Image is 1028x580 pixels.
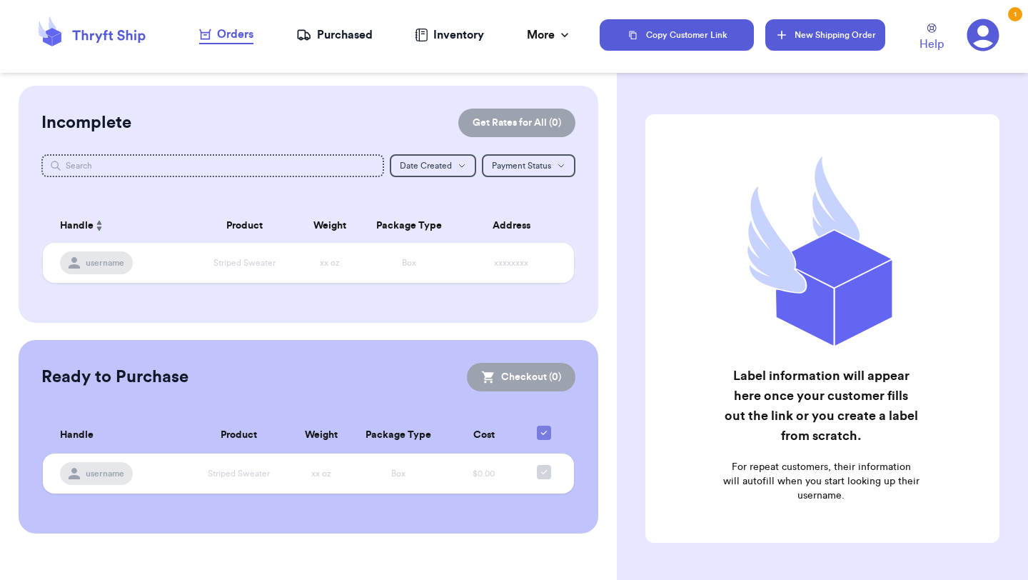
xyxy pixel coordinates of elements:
span: xxxxxxxx [494,259,528,267]
th: Cost [445,417,522,454]
th: Package Type [352,417,445,454]
span: xx oz [311,469,331,478]
button: Checkout (0) [467,363,575,391]
th: Product [187,417,291,454]
div: More [527,26,572,44]
span: $0.00 [473,469,495,478]
span: Striped Sweater [213,259,276,267]
span: Date Created [400,161,452,170]
span: xx oz [320,259,340,267]
span: Box [402,259,416,267]
button: Payment Status [482,154,575,177]
a: Orders [199,26,253,44]
a: Purchased [296,26,373,44]
a: Help [919,24,944,53]
th: Weight [298,209,361,243]
h2: Ready to Purchase [41,366,188,389]
span: username [86,468,124,479]
th: Package Type [361,209,457,243]
div: Orders [199,26,253,43]
span: username [86,257,124,269]
button: Copy Customer Link [600,19,754,51]
span: Payment Status [492,161,551,170]
span: Striped Sweater [208,469,270,478]
button: Get Rates for All (0) [458,109,575,137]
a: Inventory [415,26,484,44]
a: 1 [967,19,999,51]
th: Product [191,209,298,243]
button: New Shipping Order [765,19,885,51]
h2: Label information will appear here once your customer fills out the link or you create a label fr... [722,366,919,446]
h2: Incomplete [41,111,131,134]
span: Handle [60,428,94,443]
span: Help [919,36,944,53]
input: Search [41,154,384,177]
div: 1 [1008,7,1022,21]
th: Address [457,209,574,243]
button: Sort ascending [94,217,105,234]
span: Handle [60,219,94,234]
span: Box [391,469,405,478]
p: For repeat customers, their information will autofill when you start looking up their username. [722,460,919,503]
th: Weight [291,417,353,454]
button: Date Created [390,154,476,177]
